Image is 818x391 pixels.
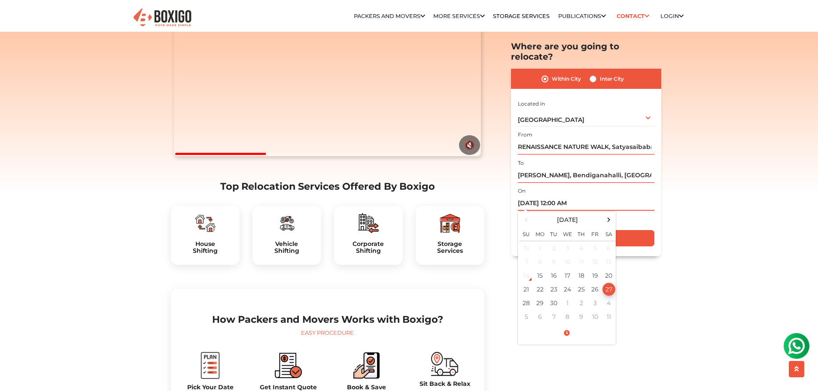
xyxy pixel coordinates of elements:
[334,384,399,391] h5: Book & Save
[558,13,606,19] a: Publications
[9,9,26,26] img: whatsapp-icon.svg
[533,214,602,226] th: Select Month
[423,240,477,255] a: StorageServices
[588,226,602,242] th: Fr
[518,116,584,124] span: [GEOGRAPHIC_DATA]
[178,314,477,325] h2: How Packers and Movers Works with Boxigo?
[533,226,547,242] th: Mo
[423,240,477,255] h5: Storage Services
[275,352,302,379] img: boxigo_packers_and_movers_compare
[603,214,614,226] span: Next Month
[259,240,314,255] h5: Vehicle Shifting
[259,240,314,255] a: VehicleShifting
[518,196,654,211] input: Moving date
[518,168,654,183] input: Select Building or Nearest Landmark
[178,240,233,255] a: HouseShifting
[178,240,233,255] h5: House Shifting
[518,159,524,167] label: To
[178,329,477,337] div: Easy Procedure
[178,384,243,391] h5: Pick Your Date
[353,352,380,379] img: boxigo_packers_and_movers_book
[547,226,561,242] th: Tu
[354,13,425,19] a: Packers and Movers
[358,213,379,233] img: boxigo_packers_and_movers_plan
[575,226,588,242] th: Th
[174,3,481,156] video: Your browser does not support the video tag.
[197,352,224,379] img: boxigo_packers_and_movers_plan
[431,352,458,376] img: boxigo_packers_and_movers_move
[602,226,616,242] th: Sa
[440,213,460,233] img: boxigo_packers_and_movers_plan
[518,131,532,139] label: From
[789,361,804,377] button: scroll up
[459,135,480,155] button: 🔇
[412,380,477,388] h5: Sit Back & Relax
[520,226,533,242] th: Su
[341,240,396,255] h5: Corporate Shifting
[520,270,533,282] div: 14
[518,100,545,108] label: Located in
[552,74,581,84] label: Within City
[614,9,652,23] a: Contact
[171,181,484,192] h2: Top Relocation Services Offered By Boxigo
[256,384,321,391] h5: Get Instant Quote
[341,240,396,255] a: CorporateShifting
[433,13,485,19] a: More services
[600,74,624,84] label: Inter City
[518,140,654,155] input: Select Building or Nearest Landmark
[660,13,684,19] a: Login
[195,213,216,233] img: boxigo_packers_and_movers_plan
[520,214,532,226] span: Previous Month
[520,330,614,337] a: Select Time
[132,7,192,28] img: Boxigo
[511,41,661,62] h2: Where are you going to relocate?
[493,13,550,19] a: Storage Services
[561,226,575,242] th: We
[277,213,297,233] img: boxigo_packers_and_movers_plan
[518,188,526,195] label: On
